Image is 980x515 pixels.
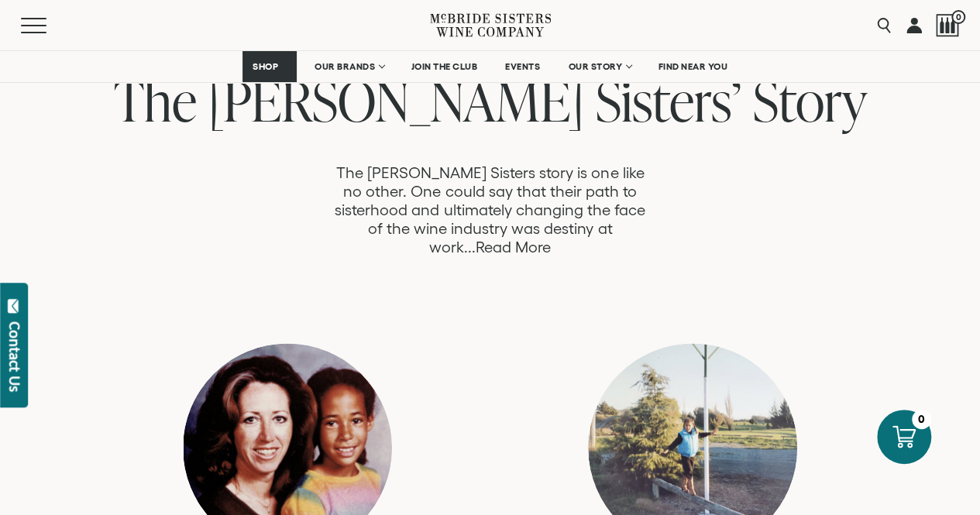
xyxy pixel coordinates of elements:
[304,51,394,82] a: OUR BRANDS
[568,61,622,72] span: OUR STORY
[329,163,652,256] p: The [PERSON_NAME] Sisters story is one like no other. One could say that their path to sisterhood...
[558,51,641,82] a: OUR STORY
[411,61,478,72] span: JOIN THE CLUB
[951,10,965,24] span: 0
[7,321,22,392] div: Contact Us
[21,18,77,33] button: Mobile Menu Trigger
[242,51,297,82] a: SHOP
[495,51,550,82] a: EVENTS
[208,63,584,138] span: [PERSON_NAME]
[658,61,728,72] span: FIND NEAR YOU
[596,63,741,138] span: Sisters’
[648,51,738,82] a: FIND NEAR YOU
[401,51,488,82] a: JOIN THE CLUB
[114,63,197,138] span: The
[505,61,540,72] span: EVENTS
[912,410,931,429] div: 0
[315,61,375,72] span: OUR BRANDS
[753,63,867,138] span: Story
[476,239,551,256] a: Read More
[253,61,279,72] span: SHOP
